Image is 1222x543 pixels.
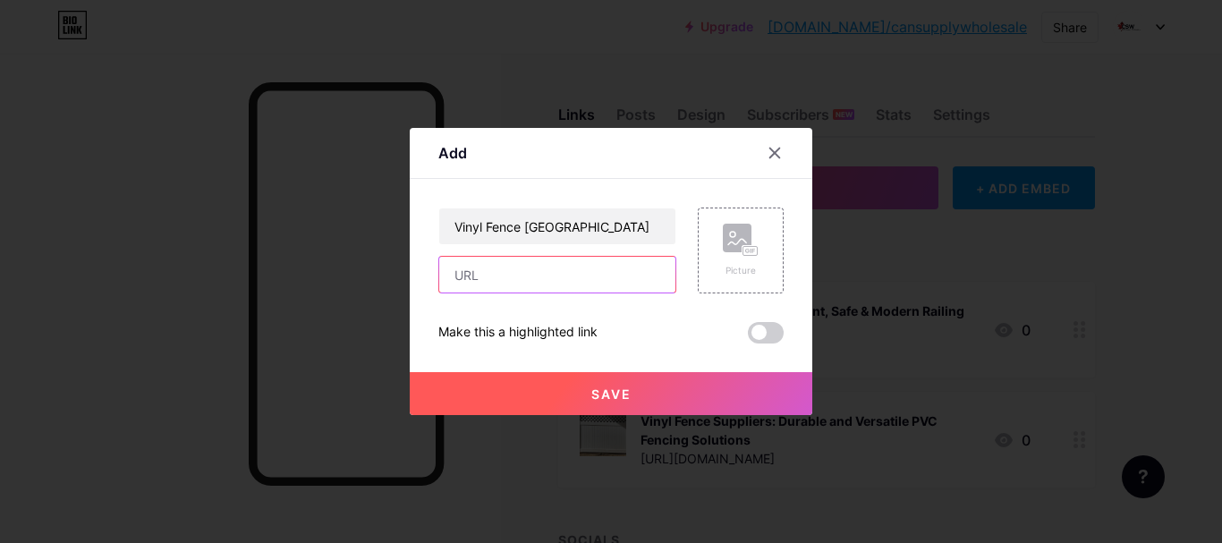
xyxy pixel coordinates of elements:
[438,322,598,344] div: Make this a highlighted link
[438,142,467,164] div: Add
[591,386,632,402] span: Save
[723,264,759,277] div: Picture
[410,372,812,415] button: Save
[439,257,675,293] input: URL
[439,208,675,244] input: Title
